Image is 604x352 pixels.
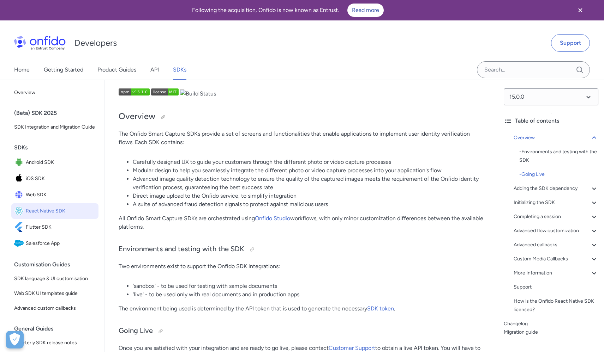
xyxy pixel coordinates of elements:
[97,60,136,80] a: Product Guides
[133,290,484,299] li: 'live' - to be used only with real documents and in production apps
[180,89,216,98] img: Build Status
[11,120,98,134] a: SDK Integration and Migration Guide
[26,190,96,200] span: Web SDK
[133,175,484,192] li: Advanced image quality detection technology to ensure the quality of the captured images meets th...
[133,158,484,166] li: Carefully designed UX to guide your customers through the different photo or video capture processes
[14,322,101,336] div: General Guides
[514,198,598,207] a: Initializing the SDK
[14,274,96,283] span: SDK language & UI customisation
[519,148,598,165] a: -Environments and testing with the SDK
[8,4,567,17] div: Following the acquisition, Onfido is now known as Entrust.
[14,339,96,347] span: Quarterly SDK release notes
[119,326,484,337] h3: Going Live
[11,171,98,186] a: IconiOS SDKiOS SDK
[514,269,598,277] a: More Information
[11,155,98,170] a: IconAndroid SDKAndroid SDK
[514,212,598,221] a: Completing a session
[133,192,484,200] li: Direct image upload to the Onfido service, to simplify integration
[514,227,598,235] a: Advanced flow customization
[567,1,593,19] button: Close banner
[14,88,96,97] span: Overview
[74,37,117,49] h1: Developers
[11,187,98,203] a: IconWeb SDKWeb SDK
[11,301,98,315] a: Advanced custom callbacks
[26,222,96,232] span: Flutter SDK
[14,141,101,155] div: SDKs
[519,170,598,179] div: - Going Live
[119,130,484,147] p: The Onfido Smart Capture SDKs provide a set of screens and functionalities that enable applicatio...
[255,215,290,222] a: Onfido Studio
[11,236,98,251] a: IconSalesforce AppSalesforce App
[14,106,101,120] div: (Beta) SDK 2025
[329,345,375,351] a: Customer Support
[173,60,186,80] a: SDKs
[519,170,598,179] a: -Going Live
[514,184,598,193] a: Adding the SDK dependency
[14,60,30,80] a: Home
[477,61,590,78] input: Onfido search input field
[14,36,66,50] img: Onfido Logo
[11,203,98,219] a: IconReact Native SDKReact Native SDK
[14,206,26,216] img: IconReact Native SDK
[14,222,26,232] img: IconFlutter SDK
[26,239,96,248] span: Salesforce App
[26,174,96,184] span: iOS SDK
[504,328,598,336] a: Migration guide
[514,297,598,314] a: How is the Onfido React Native SDK licensed?
[11,336,98,350] a: Quarterly SDK release notes
[6,331,24,348] div: Cookie Preferences
[14,174,26,184] img: IconiOS SDK
[151,88,179,95] img: NPM
[519,148,598,165] div: - Environments and testing with the SDK
[133,166,484,175] li: Modular design to help you seamlessly integrate the different photo or video capture processes in...
[119,262,484,271] p: Two environments exist to support the Onfido SDK integrations:
[26,158,96,167] span: Android SDK
[119,244,484,255] h3: Environments and testing with the SDK
[11,86,98,100] a: Overview
[504,320,598,328] a: Changelog
[551,34,590,52] a: Support
[119,214,484,231] p: All Onfido Smart Capture SDKs are orchestrated using workflows, with only minor customization dif...
[119,111,484,123] h2: Overview
[11,272,98,286] a: SDK language & UI customisation
[504,117,598,125] div: Table of contents
[119,88,150,95] img: npm
[133,282,484,290] li: 'sandbox' - to be used for testing with sample documents
[14,258,101,272] div: Customisation Guides
[44,60,83,80] a: Getting Started
[514,255,598,263] a: Custom Media Callbacks
[514,283,598,291] a: Support
[26,206,96,216] span: React Native SDK
[14,123,96,131] span: SDK Integration and Migration Guide
[11,220,98,235] a: IconFlutter SDKFlutter SDK
[514,134,598,142] a: Overview
[14,304,96,313] span: Advanced custom callbacks
[6,331,24,348] button: Open Preferences
[133,200,484,209] li: A suite of advanced fraud detection signals to protect against malicious users
[367,305,394,312] a: SDK token
[14,239,26,248] img: IconSalesforce App
[576,6,585,14] svg: Close banner
[14,158,26,167] img: IconAndroid SDK
[347,4,384,17] a: Read more
[150,60,159,80] a: API
[11,286,98,301] a: Web SDK UI templates guide
[14,190,26,200] img: IconWeb SDK
[514,241,598,249] a: Advanced callbacks
[119,304,484,313] p: The environment being used is determined by the API token that is used to generate the necessary .
[14,289,96,298] span: Web SDK UI templates guide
